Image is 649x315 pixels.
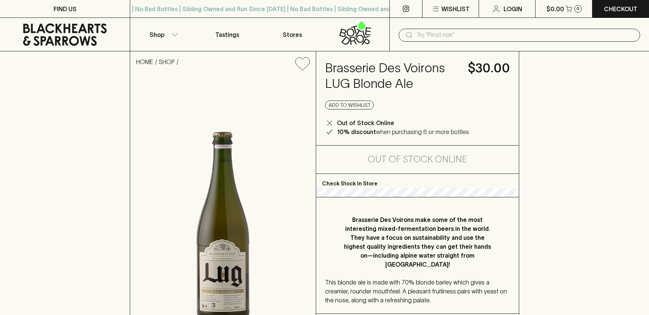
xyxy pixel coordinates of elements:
span: This blonde ale is made with 70% blonde barley which gives a creamier, rounder mouthfeel. A pleas... [325,279,507,303]
p: 0 [576,7,579,11]
button: Add to wishlist [292,54,313,73]
a: HOME [136,58,153,65]
h4: $30.00 [468,60,510,76]
a: Tastings [195,18,260,51]
p: $0.00 [546,4,564,13]
button: Shop [130,18,195,51]
p: when purchasing 6 or more bottles [337,127,469,136]
input: Try "Pinot noir" [417,29,634,41]
p: Wishlist [441,4,470,13]
p: Login [504,4,522,13]
p: Stores [283,30,302,39]
p: Shop [150,30,164,39]
p: Checkout [604,4,637,13]
button: Add to wishlist [325,101,374,109]
p: Out of Stock Online [337,118,394,127]
h5: Out of Stock Online [368,153,467,165]
p: FIND US [54,4,77,13]
b: 10% discount [337,128,376,135]
p: Check Stock In Store [316,174,519,188]
a: SHOP [159,58,175,65]
h4: Brasserie Des Voirons LUG Blonde Ale [325,60,459,92]
p: Brasserie Des Voirons make some of the most interesting mixed-fermentation beers in the world. Th... [340,215,495,269]
p: Tastings [215,30,239,39]
a: Stores [260,18,325,51]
